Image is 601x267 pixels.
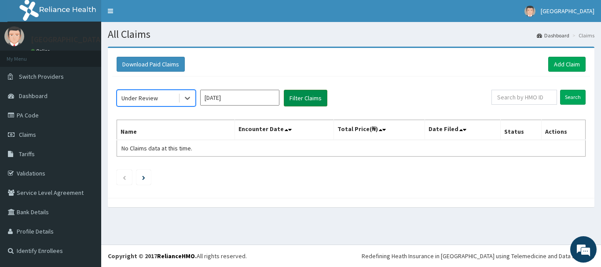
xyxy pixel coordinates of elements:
[501,120,542,140] th: Status
[142,173,145,181] a: Next page
[108,29,594,40] h1: All Claims
[121,144,192,152] span: No Claims data at this time.
[425,120,501,140] th: Date Filed
[31,36,103,44] p: [GEOGRAPHIC_DATA]
[333,120,425,140] th: Total Price(₦)
[19,150,35,158] span: Tariffs
[548,57,586,72] a: Add Claim
[537,32,569,39] a: Dashboard
[122,173,126,181] a: Previous page
[51,78,121,167] span: We're online!
[157,252,195,260] a: RelianceHMO
[46,49,148,61] div: Chat with us now
[117,120,235,140] th: Name
[541,7,594,15] span: [GEOGRAPHIC_DATA]
[235,120,333,140] th: Encounter Date
[108,252,197,260] strong: Copyright © 2017 .
[19,131,36,139] span: Claims
[101,245,601,267] footer: All rights reserved.
[541,120,585,140] th: Actions
[16,44,36,66] img: d_794563401_company_1708531726252_794563401
[362,252,594,260] div: Redefining Heath Insurance in [GEOGRAPHIC_DATA] using Telemedicine and Data Science!
[19,92,48,100] span: Dashboard
[19,73,64,80] span: Switch Providers
[284,90,327,106] button: Filter Claims
[200,90,279,106] input: Select Month and Year
[570,32,594,39] li: Claims
[491,90,557,105] input: Search by HMO ID
[121,94,158,102] div: Under Review
[560,90,586,105] input: Search
[31,48,52,54] a: Online
[4,26,24,46] img: User Image
[524,6,535,17] img: User Image
[117,57,185,72] button: Download Paid Claims
[4,176,168,206] textarea: Type your message and hit 'Enter'
[144,4,165,26] div: Minimize live chat window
